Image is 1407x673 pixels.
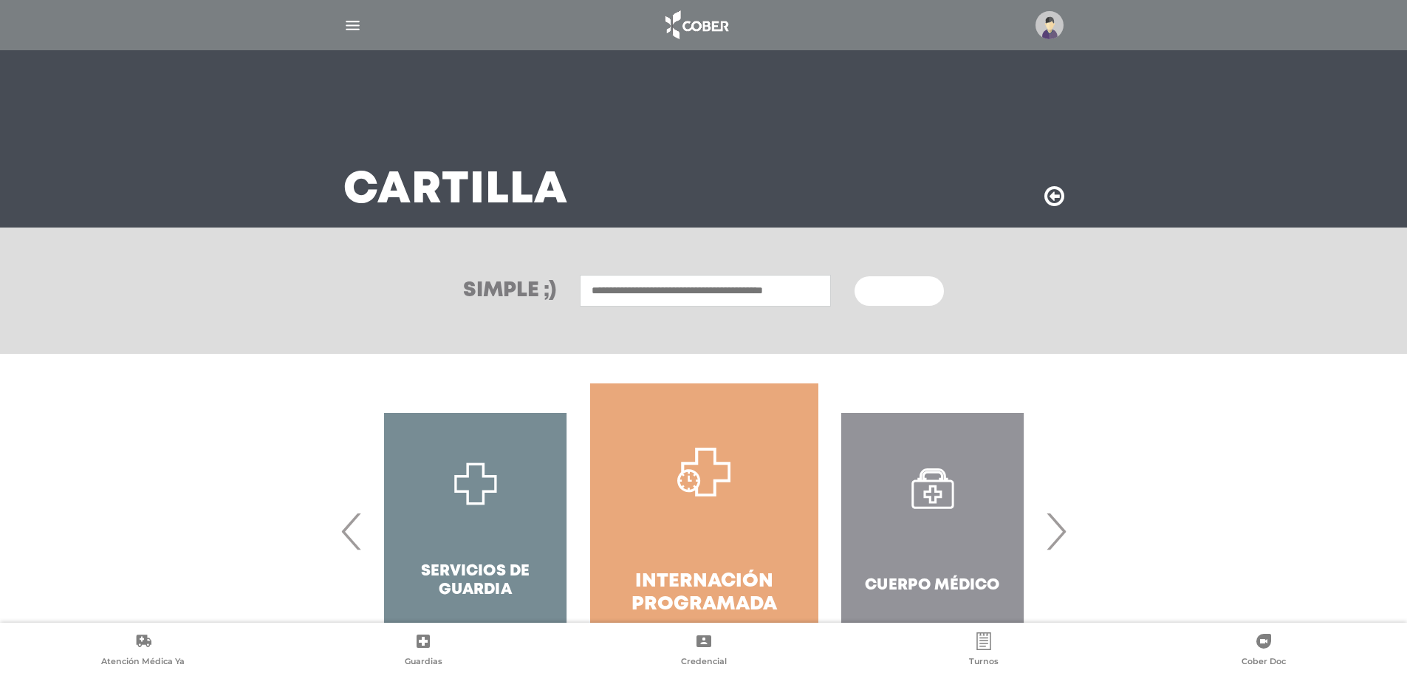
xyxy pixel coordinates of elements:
a: Cober Doc [1124,632,1404,670]
span: Guardias [405,656,442,669]
span: Credencial [681,656,727,669]
span: Cober Doc [1242,656,1286,669]
span: Atención Médica Ya [101,656,185,669]
a: Guardias [283,632,563,670]
a: Credencial [564,632,843,670]
h3: Cartilla [343,171,568,210]
a: Atención Médica Ya [3,632,283,670]
h3: Simple ;) [463,281,556,301]
h4: Internación Programada [617,570,792,616]
img: logo_cober_home-white.png [657,7,735,43]
span: Turnos [969,656,999,669]
img: profile-placeholder.svg [1035,11,1064,39]
span: Next [1041,491,1070,571]
a: Turnos [843,632,1123,670]
span: Buscar [872,287,915,297]
span: Previous [338,491,366,571]
button: Buscar [855,276,943,306]
img: Cober_menu-lines-white.svg [343,16,362,35]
